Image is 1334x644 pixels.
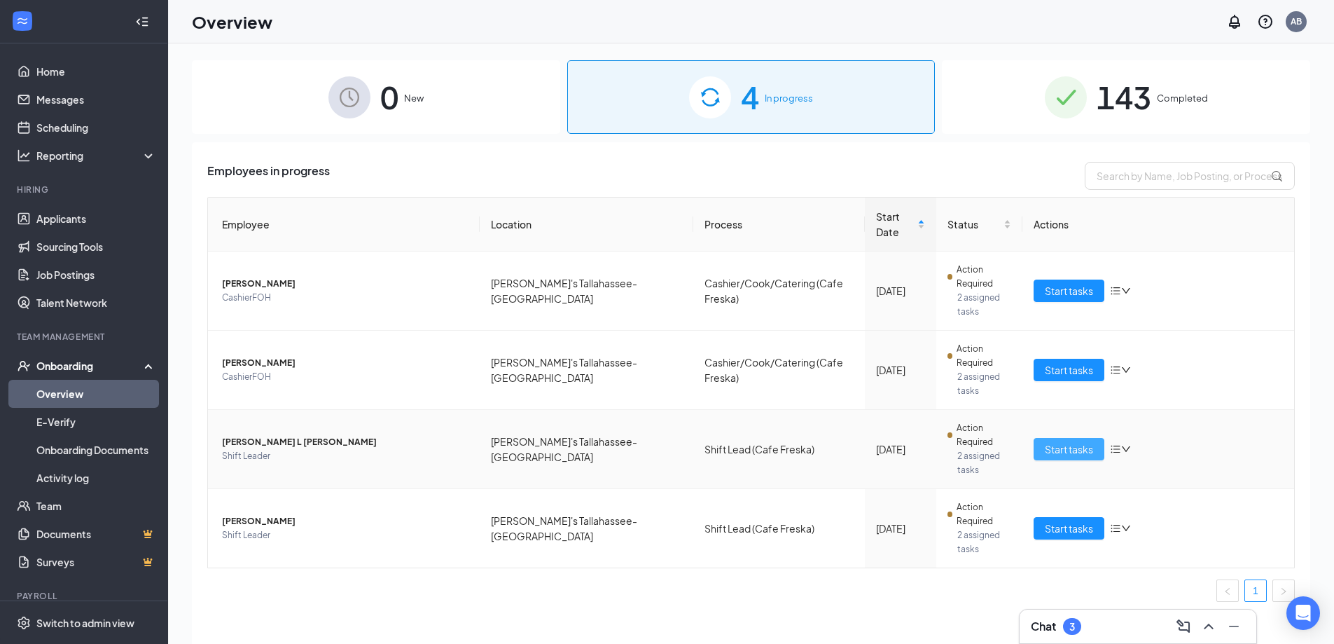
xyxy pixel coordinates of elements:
[1034,438,1104,460] button: Start tasks
[222,435,468,449] span: [PERSON_NAME] L [PERSON_NAME]
[693,489,865,568] td: Shift Lead (Cafe Freska)
[1034,359,1104,381] button: Start tasks
[222,514,468,528] span: [PERSON_NAME]
[17,616,31,630] svg: Settings
[480,489,693,568] td: [PERSON_NAME]'s Tallahassee- [GEOGRAPHIC_DATA]
[17,359,31,373] svg: UserCheck
[36,492,156,520] a: Team
[957,291,1011,319] span: 2 assigned tasks
[1045,283,1093,299] span: Start tasks
[1034,280,1104,302] button: Start tasks
[36,57,156,85] a: Home
[36,114,156,142] a: Scheduling
[208,198,480,252] th: Employee
[404,91,424,105] span: New
[957,449,1011,477] span: 2 assigned tasks
[480,331,693,410] td: [PERSON_NAME]'s Tallahassee- [GEOGRAPHIC_DATA]
[1097,73,1151,121] span: 143
[1031,619,1056,634] h3: Chat
[222,291,468,305] span: CashierFOH
[222,356,468,370] span: [PERSON_NAME]
[36,289,156,317] a: Talent Network
[222,370,468,384] span: CashierFOH
[1223,587,1232,596] span: left
[1244,580,1267,602] li: 1
[222,528,468,542] span: Shift Leader
[17,331,153,343] div: Team Management
[222,277,468,291] span: [PERSON_NAME]
[1216,580,1239,602] li: Previous Page
[1197,615,1220,638] button: ChevronUp
[957,528,1011,556] span: 2 assigned tasks
[765,91,813,105] span: In progress
[1022,198,1294,252] th: Actions
[876,441,925,457] div: [DATE]
[192,10,272,34] h1: Overview
[1110,285,1121,296] span: bars
[1200,618,1217,635] svg: ChevronUp
[876,362,925,378] div: [DATE]
[1045,441,1093,457] span: Start tasks
[36,261,156,289] a: Job Postings
[36,616,134,630] div: Switch to admin view
[36,205,156,233] a: Applicants
[480,410,693,489] td: [PERSON_NAME]'s Tallahassee- [GEOGRAPHIC_DATA]
[957,500,1012,528] span: Action Required
[1272,580,1295,602] li: Next Page
[693,331,865,410] td: Cashier/Cook/Catering (Cafe Freska)
[1110,523,1121,534] span: bars
[1045,521,1093,536] span: Start tasks
[1279,587,1288,596] span: right
[693,198,865,252] th: Process
[1157,91,1208,105] span: Completed
[1121,444,1131,454] span: down
[1110,444,1121,455] span: bars
[1175,618,1192,635] svg: ComposeMessage
[1069,621,1075,633] div: 3
[741,73,759,121] span: 4
[36,149,157,163] div: Reporting
[1291,15,1302,27] div: AB
[1226,13,1243,30] svg: Notifications
[1110,364,1121,376] span: bars
[36,359,144,373] div: Onboarding
[36,85,156,114] a: Messages
[1245,580,1266,601] a: 1
[17,590,153,602] div: Payroll
[380,73,398,121] span: 0
[1045,362,1093,378] span: Start tasks
[1223,615,1245,638] button: Minimize
[135,15,149,29] svg: Collapse
[876,283,925,299] div: [DATE]
[1286,596,1320,630] div: Open Intercom Messenger
[36,408,156,436] a: E-Verify
[480,252,693,331] td: [PERSON_NAME]'s Tallahassee- [GEOGRAPHIC_DATA]
[36,520,156,548] a: DocumentsCrown
[1257,13,1274,30] svg: QuestionInfo
[36,464,156,492] a: Activity log
[876,209,915,240] span: Start Date
[957,421,1012,449] span: Action Required
[693,252,865,331] td: Cashier/Cook/Catering (Cafe Freska)
[1034,517,1104,540] button: Start tasks
[1272,580,1295,602] button: right
[36,380,156,408] a: Overview
[1121,286,1131,296] span: down
[222,449,468,463] span: Shift Leader
[15,14,29,28] svg: WorkstreamLogo
[947,217,1001,232] span: Status
[957,370,1011,398] span: 2 assigned tasks
[36,233,156,261] a: Sourcing Tools
[1172,615,1195,638] button: ComposeMessage
[693,410,865,489] td: Shift Lead (Cafe Freska)
[36,436,156,464] a: Onboarding Documents
[936,198,1022,252] th: Status
[17,184,153,196] div: Hiring
[1216,580,1239,602] button: left
[36,548,156,576] a: SurveysCrown
[207,162,330,190] span: Employees in progress
[480,198,693,252] th: Location
[1225,618,1242,635] svg: Minimize
[957,263,1012,291] span: Action Required
[876,521,925,536] div: [DATE]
